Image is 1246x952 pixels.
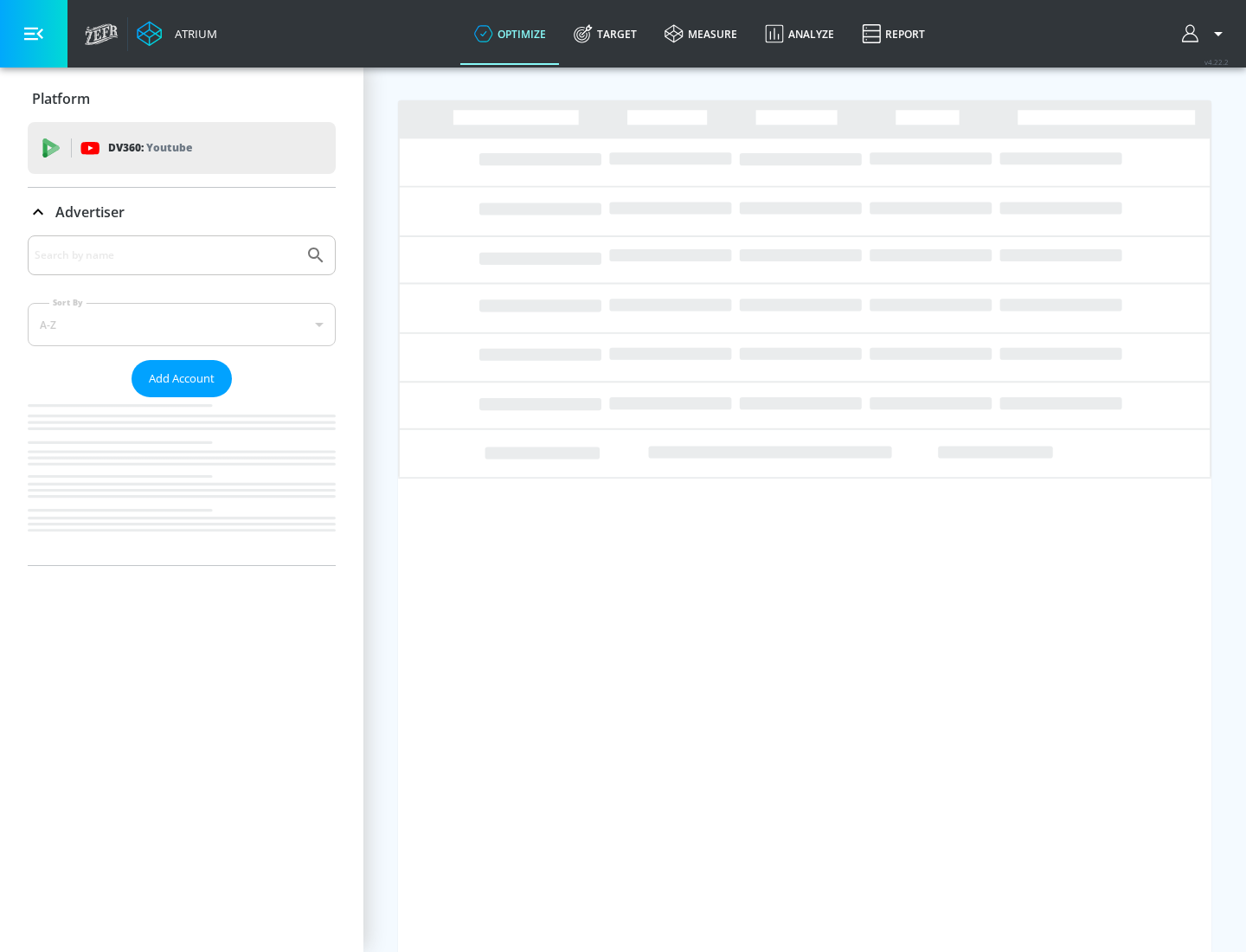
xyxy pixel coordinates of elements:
label: Sort By [49,297,87,308]
div: DV360: Youtube [28,122,336,174]
a: Report [848,3,939,65]
div: Platform [28,74,336,123]
input: Search by name [35,244,297,267]
div: Atrium [168,26,217,42]
span: Add Account [149,369,215,389]
div: A-Z [28,303,336,346]
p: DV360: [108,138,192,158]
p: Platform [32,89,90,108]
p: Youtube [146,138,192,157]
a: optimize [460,3,560,65]
p: Advertiser [55,203,125,222]
button: Add Account [132,360,232,397]
span: v 4.22.2 [1204,57,1229,67]
a: measure [651,3,751,65]
nav: list of Advertiser [28,397,336,565]
a: Analyze [751,3,848,65]
a: Atrium [137,21,217,47]
a: Target [560,3,651,65]
div: Advertiser [28,235,336,565]
div: Advertiser [28,188,336,236]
